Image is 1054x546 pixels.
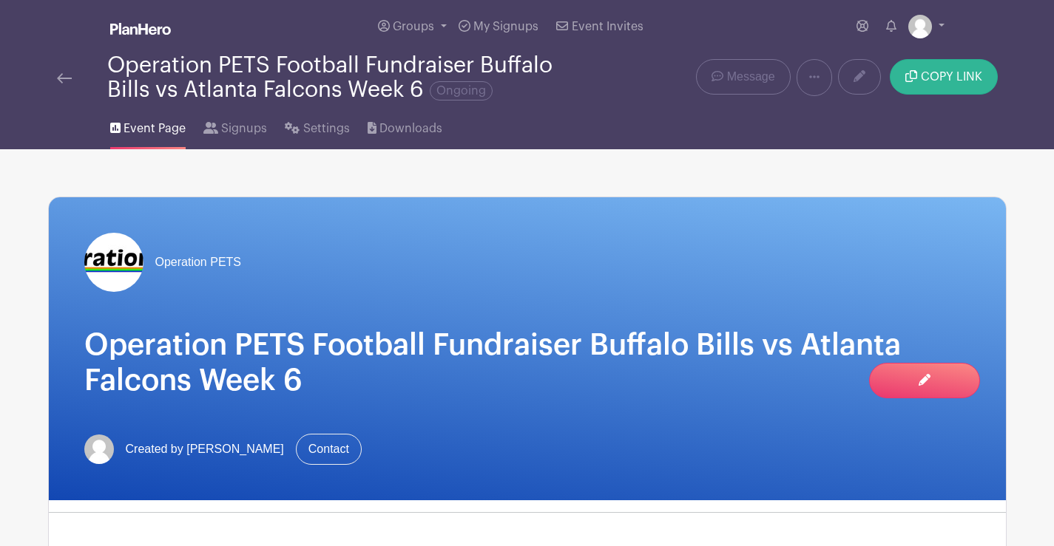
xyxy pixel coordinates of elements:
span: Signups [221,120,267,137]
img: logo_white-6c42ec7e38ccf1d336a20a19083b03d10ae64f83f12c07503d8b9e83406b4c7d.svg [110,23,171,35]
a: Event Page [110,102,186,149]
h1: Operation PETS Football Fundraiser Buffalo Bills vs Atlanta Falcons Week 6 [84,327,970,398]
img: default-ce2991bfa6775e67f084385cd625a349d9dcbb7a52a09fb2fda1e96e2d18dcdb.png [908,15,932,38]
a: Downloads [368,102,442,149]
div: Operation PETS Football Fundraiser Buffalo Bills vs Atlanta Falcons Week 6 [107,53,587,102]
span: My Signups [473,21,538,33]
span: Created by [PERSON_NAME] [126,440,284,458]
span: COPY LINK [921,71,982,83]
img: logo%20reduced%20for%20Plan%20Hero.jpg [84,233,143,292]
span: Event Invites [572,21,643,33]
span: Groups [393,21,434,33]
button: COPY LINK [890,59,997,95]
img: back-arrow-29a5d9b10d5bd6ae65dc969a981735edf675c4d7a1fe02e03b50dbd4ba3cdb55.svg [57,73,72,83]
span: Operation PETS [155,253,242,271]
a: Contact [296,434,362,465]
span: Event Page [124,120,186,137]
span: Settings [303,120,350,137]
img: default-ce2991bfa6775e67f084385cd625a349d9dcbb7a52a09fb2fda1e96e2d18dcdb.png [84,434,114,464]
span: Ongoing [430,81,493,100]
a: Settings [285,102,349,149]
span: Message [727,68,775,86]
a: Message [696,59,790,95]
a: Signups [203,102,267,149]
span: Downloads [379,120,442,137]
